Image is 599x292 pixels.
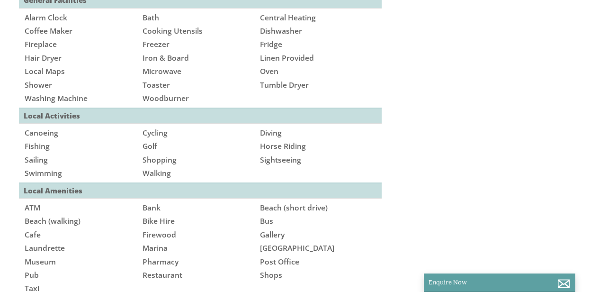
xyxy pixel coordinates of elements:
[24,37,142,51] li: Fireplace
[142,51,259,64] li: Iron & Board
[142,268,259,282] li: Restaurant
[24,24,142,37] li: Coffee Maker
[259,228,377,241] li: Gallery
[259,37,377,51] li: Fridge
[24,268,142,282] li: Pub
[142,214,259,228] li: Bike Hire
[24,166,142,180] li: Swimming
[142,24,259,37] li: Cooking Utensils
[24,214,142,228] li: Beach (walking)
[19,108,382,124] th: Local Activities
[259,51,377,64] li: Linen Provided
[259,11,377,24] li: Central Heating
[259,126,377,139] li: Diving
[142,78,259,91] li: Toaster
[259,241,377,255] li: [GEOGRAPHIC_DATA]
[259,255,377,268] li: Post Office
[24,201,142,214] li: ATM
[142,37,259,51] li: Freezer
[24,228,142,241] li: Cafe
[24,91,142,105] li: Washing Machine
[142,255,259,268] li: Pharmacy
[259,78,377,91] li: Tumble Dryer
[142,139,259,153] li: Golf
[142,91,259,105] li: Woodburner
[259,201,377,214] li: Beach (short drive)
[259,214,377,228] li: Bus
[142,228,259,241] li: Firewood
[142,241,259,255] li: Marina
[24,139,142,153] li: Fishing
[142,126,259,139] li: Cycling
[24,255,142,268] li: Museum
[24,11,142,24] li: Alarm Clock
[259,268,377,282] li: Shops
[259,153,377,166] li: Sightseeing
[142,153,259,166] li: Shopping
[259,24,377,37] li: Dishwasher
[142,64,259,78] li: Microwave
[142,201,259,214] li: Bank
[142,11,259,24] li: Bath
[259,64,377,78] li: Oven
[24,51,142,64] li: Hair Dryer
[24,78,142,91] li: Shower
[142,166,259,180] li: Walking
[429,278,571,286] p: Enquire Now
[24,126,142,139] li: Canoeing
[19,183,382,199] th: Local Amenities
[24,241,142,255] li: Laundrette
[24,64,142,78] li: Local Maps
[259,139,377,153] li: Horse Riding
[24,153,142,166] li: Sailing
